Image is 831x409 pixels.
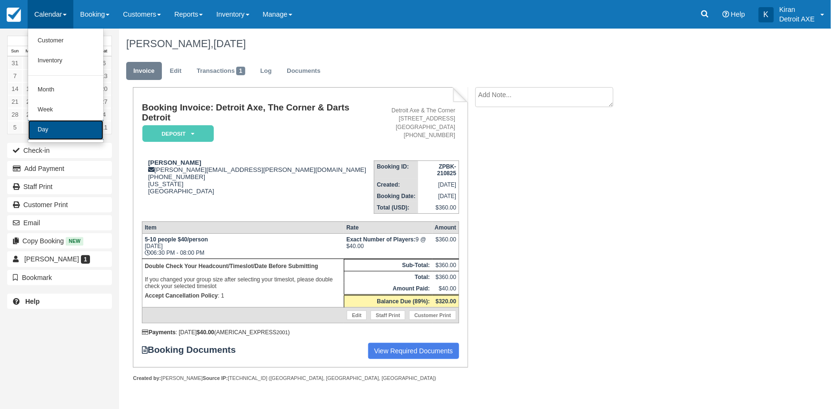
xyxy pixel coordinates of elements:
[163,62,189,80] a: Edit
[370,310,405,320] a: Staff Print
[22,95,37,108] a: 22
[253,62,279,80] a: Log
[142,103,374,122] h1: Booking Invoice: Detroit Axe, The Corner & Darts Detroit
[8,70,22,82] a: 7
[213,38,246,50] span: [DATE]
[374,190,418,202] th: Booking Date:
[145,291,341,300] p: : 1
[7,233,112,249] button: Copy Booking New
[97,57,111,70] a: 6
[7,161,112,176] button: Add Payment
[28,100,103,120] a: Week
[374,179,418,190] th: Created:
[142,221,344,233] th: Item
[25,298,40,305] b: Help
[374,160,418,179] th: Booking ID:
[22,70,37,82] a: 8
[97,46,111,57] th: Sat
[759,7,774,22] div: K
[374,202,418,214] th: Total (USD):
[142,125,214,142] em: Deposit
[344,271,432,283] th: Total:
[142,345,245,355] strong: Booking Documents
[203,375,228,381] strong: Source IP:
[368,343,460,359] a: View Required Documents
[97,70,111,82] a: 13
[142,159,374,195] div: [PERSON_NAME][EMAIL_ADDRESS][PERSON_NAME][DOMAIN_NAME] [PHONE_NUMBER] [US_STATE] [GEOGRAPHIC_DATA]
[7,197,112,212] a: Customer Print
[22,121,37,134] a: 6
[435,236,456,250] div: $360.00
[142,329,459,336] div: : [DATE] (AMERICAN_EXPRESS )
[344,233,432,259] td: 9 @ $40.00
[145,292,218,299] strong: Accept Cancellation Policy
[346,236,415,243] strong: Exact Number of Players
[97,108,111,121] a: 4
[8,108,22,121] a: 28
[8,121,22,134] a: 5
[432,271,459,283] td: $360.00
[8,57,22,70] a: 31
[142,329,176,336] strong: Payments
[7,179,112,194] a: Staff Print
[344,283,432,295] th: Amount Paid:
[418,190,459,202] td: [DATE]
[418,179,459,190] td: [DATE]
[236,67,245,75] span: 1
[432,283,459,295] td: $40.00
[344,221,432,233] th: Rate
[28,120,103,140] a: Day
[148,159,201,166] strong: [PERSON_NAME]
[142,233,344,259] td: [DATE] 06:30 PM - 08:00 PM
[133,375,161,381] strong: Created by:
[432,221,459,233] th: Amount
[97,121,111,134] a: 11
[8,82,22,95] a: 14
[347,310,367,320] a: Edit
[7,215,112,230] button: Email
[344,259,432,271] th: Sub-Total:
[7,8,21,22] img: checkfront-main-nav-mini-logo.png
[24,255,79,263] span: [PERSON_NAME]
[190,62,252,80] a: Transactions1
[280,62,328,80] a: Documents
[780,5,815,14] p: Kiran
[7,294,112,309] a: Help
[97,95,111,108] a: 27
[780,14,815,24] p: Detroit AXE
[378,107,455,140] address: Detroit Axe & The Corner [STREET_ADDRESS] [GEOGRAPHIC_DATA] [PHONE_NUMBER]
[97,82,111,95] a: 20
[81,255,90,264] span: 1
[418,202,459,214] td: $360.00
[8,46,22,57] th: Sun
[7,143,112,158] button: Check-in
[197,329,214,336] strong: $40.00
[8,95,22,108] a: 21
[22,46,37,57] th: Mon
[277,329,288,335] small: 2001
[409,310,456,320] a: Customer Print
[28,51,103,71] a: Inventory
[22,82,37,95] a: 15
[22,57,37,70] a: 1
[432,259,459,271] td: $360.00
[22,108,37,121] a: 29
[28,31,103,51] a: Customer
[126,38,735,50] h1: [PERSON_NAME],
[7,270,112,285] button: Bookmark
[145,236,208,243] strong: 5-10 people $40/person
[28,29,104,143] ul: Calendar
[344,295,432,307] th: Balance Due (89%):
[731,10,745,18] span: Help
[7,251,112,267] a: [PERSON_NAME] 1
[66,237,83,245] span: New
[437,163,456,177] strong: ZPBK-210825
[145,263,318,269] b: Double Check Your Headcount/Timeslot/Date Before Submitting
[28,80,103,100] a: Month
[126,62,162,80] a: Invoice
[436,298,456,305] strong: $320.00
[145,261,341,291] p: If you changed your group size after selecting your timeslot, please double check your selected t...
[722,11,729,18] i: Help
[133,375,468,382] div: [PERSON_NAME] [TECHNICAL_ID] ([GEOGRAPHIC_DATA], [GEOGRAPHIC_DATA], [GEOGRAPHIC_DATA])
[142,125,210,142] a: Deposit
